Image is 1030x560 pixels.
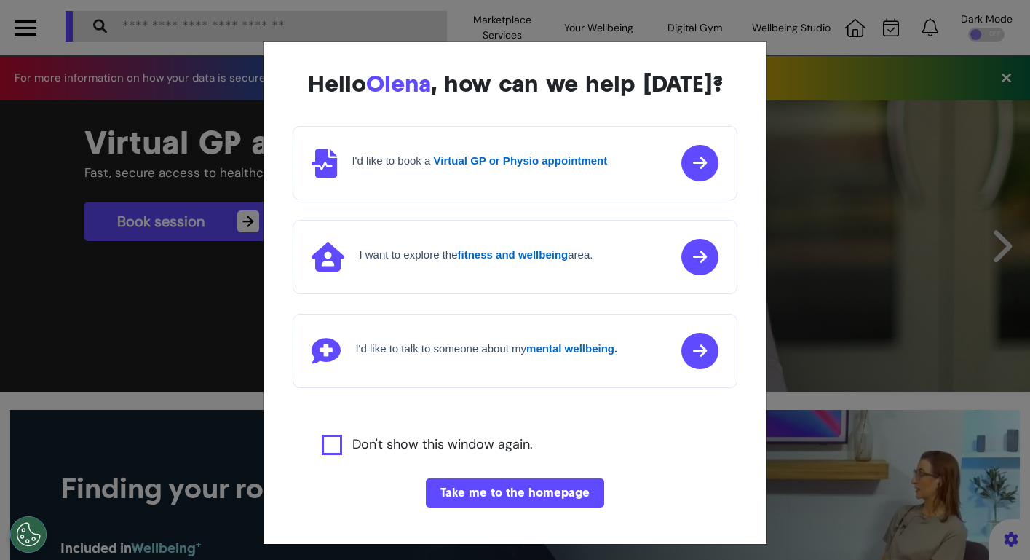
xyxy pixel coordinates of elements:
label: Don't show this window again. [352,435,533,455]
button: Take me to the homepage [426,478,604,508]
input: Agree to privacy policy [322,435,342,455]
strong: Virtual GP or Physio appointment [434,154,608,167]
h4: I want to explore the area. [359,248,593,261]
strong: fitness and wellbeing [458,248,569,261]
strong: mental wellbeing. [526,342,617,355]
div: Hello , how can we help [DATE]? [293,71,737,97]
button: Open Preferences [10,516,47,553]
h4: I'd like to talk to someone about my [355,342,617,355]
h4: I'd like to book a [352,154,607,167]
span: Olena [366,70,431,98]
